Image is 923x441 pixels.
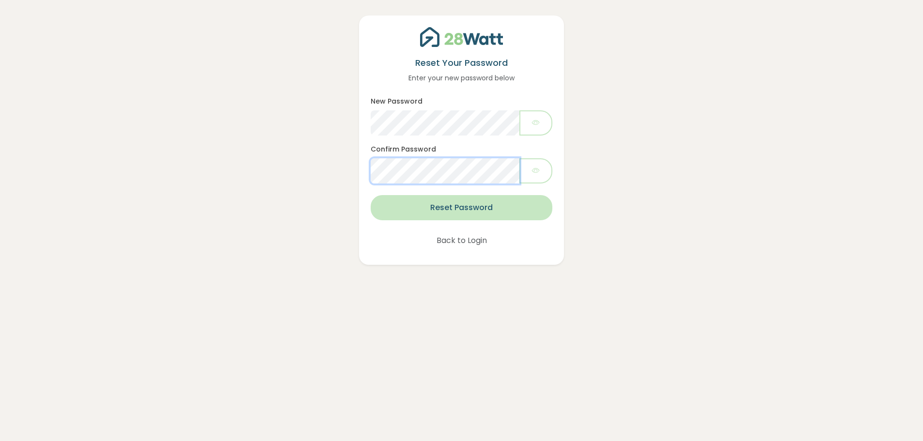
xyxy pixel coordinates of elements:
img: 28Watt [420,27,503,47]
label: Confirm Password [371,144,436,154]
button: Back to Login [424,228,500,253]
p: Enter your new password below [371,73,552,83]
h5: Reset Your Password [371,57,552,69]
label: New Password [371,96,422,106]
button: Reset Password [371,195,552,220]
